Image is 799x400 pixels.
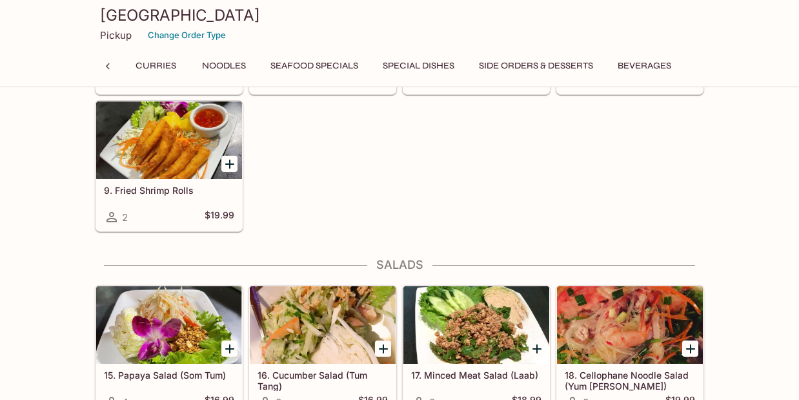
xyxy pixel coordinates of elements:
[376,57,461,75] button: Special Dishes
[557,286,703,364] div: 18. Cellophane Noodle Salad (Yum Woon Sen)
[565,370,695,391] h5: 18. Cellophane Noodle Salad (Yum [PERSON_NAME])
[375,341,391,357] button: Add 16. Cucumber Salad (Tum Tang)
[472,57,600,75] button: Side Orders & Desserts
[682,341,698,357] button: Add 18. Cellophane Noodle Salad (Yum Woon Sen)
[126,57,185,75] button: Curries
[100,5,699,25] h3: [GEOGRAPHIC_DATA]
[263,57,365,75] button: Seafood Specials
[96,101,242,179] div: 9. Fried Shrimp Rolls
[258,370,388,391] h5: 16. Cucumber Salad (Tum Tang)
[104,370,234,381] h5: 15. Papaya Salad (Som Tum)
[142,25,232,45] button: Change Order Type
[100,29,132,41] p: Pickup
[205,209,234,225] h5: $19.99
[403,286,549,364] div: 17. Minced Meat Salad (Laab)
[250,286,396,364] div: 16. Cucumber Salad (Tum Tang)
[611,57,678,75] button: Beverages
[122,211,128,224] span: 2
[221,156,238,172] button: Add 9. Fried Shrimp Rolls
[96,101,243,231] a: 9. Fried Shrimp Rolls2$19.99
[221,341,238,357] button: Add 15. Papaya Salad (Som Tum)
[411,370,541,381] h5: 17. Minced Meat Salad (Laab)
[529,341,545,357] button: Add 17. Minced Meat Salad (Laab)
[95,258,704,272] h4: Salads
[104,185,234,196] h5: 9. Fried Shrimp Rolls
[195,57,253,75] button: Noodles
[96,286,242,364] div: 15. Papaya Salad (Som Tum)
